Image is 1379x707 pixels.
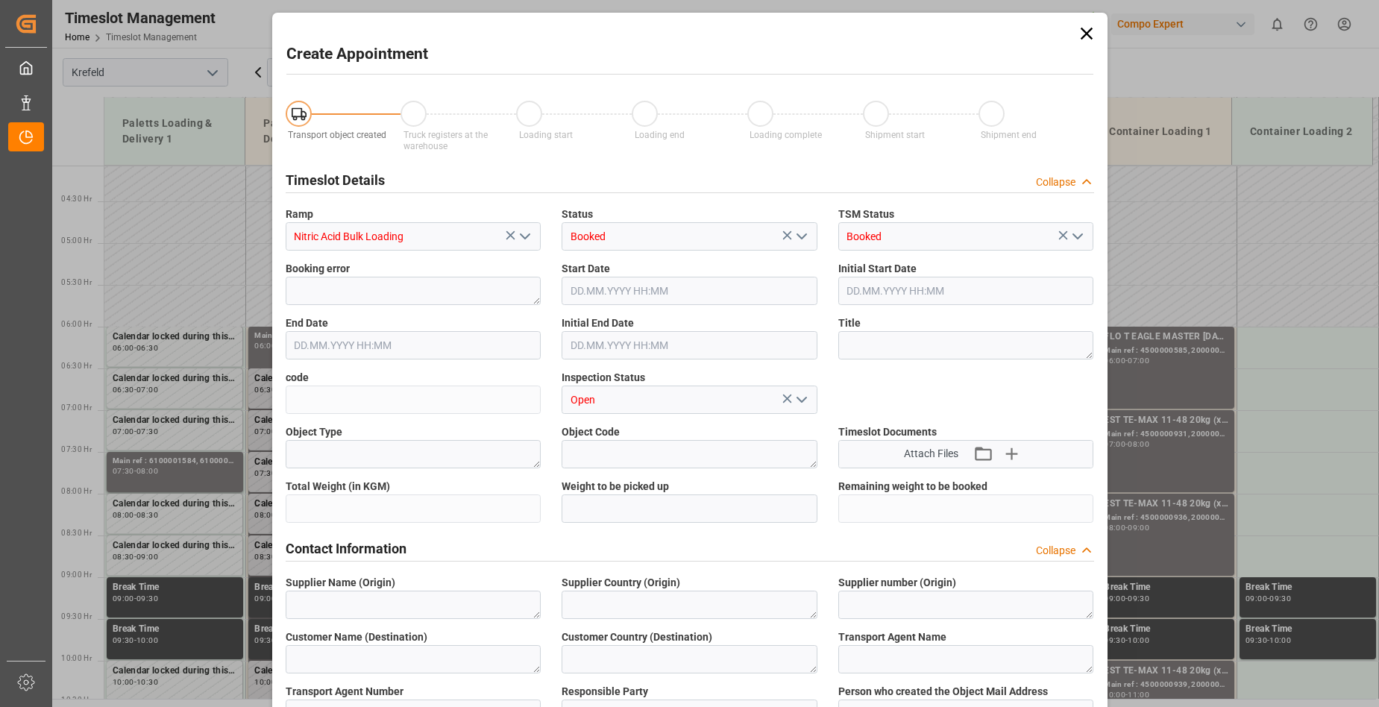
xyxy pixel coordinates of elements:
[789,389,811,412] button: open menu
[562,629,712,645] span: Customer Country (Destination)
[838,207,894,222] span: TSM Status
[562,424,620,440] span: Object Code
[286,424,342,440] span: Object Type
[1066,225,1088,248] button: open menu
[286,479,390,494] span: Total Weight (in KGM)
[1036,175,1075,190] div: Collapse
[562,331,817,359] input: DD.MM.YYYY HH:MM
[286,207,313,222] span: Ramp
[562,479,669,494] span: Weight to be picked up
[838,684,1048,700] span: Person who created the Object Mail Address
[562,222,817,251] input: Type to search/select
[562,207,593,222] span: Status
[562,261,610,277] span: Start Date
[981,130,1037,140] span: Shipment end
[750,130,822,140] span: Loading complete
[838,479,987,494] span: Remaining weight to be booked
[635,130,685,140] span: Loading end
[286,331,541,359] input: DD.MM.YYYY HH:MM
[286,170,385,190] h2: Timeslot Details
[519,130,573,140] span: Loading start
[286,684,403,700] span: Transport Agent Number
[838,261,917,277] span: Initial Start Date
[838,575,956,591] span: Supplier number (Origin)
[838,424,937,440] span: Timeslot Documents
[513,225,535,248] button: open menu
[562,684,648,700] span: Responsible Party
[562,277,817,305] input: DD.MM.YYYY HH:MM
[562,315,634,331] span: Initial End Date
[286,575,395,591] span: Supplier Name (Origin)
[838,315,861,331] span: Title
[286,629,427,645] span: Customer Name (Destination)
[286,538,406,559] h2: Contact Information
[789,225,811,248] button: open menu
[403,130,488,151] span: Truck registers at the warehouse
[562,370,645,386] span: Inspection Status
[286,370,309,386] span: code
[865,130,925,140] span: Shipment start
[286,261,350,277] span: Booking error
[288,130,386,140] span: Transport object created
[286,315,328,331] span: End Date
[1036,543,1075,559] div: Collapse
[904,446,958,462] span: Attach Files
[286,222,541,251] input: Type to search/select
[562,575,680,591] span: Supplier Country (Origin)
[838,629,946,645] span: Transport Agent Name
[838,277,1094,305] input: DD.MM.YYYY HH:MM
[286,43,428,66] h2: Create Appointment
